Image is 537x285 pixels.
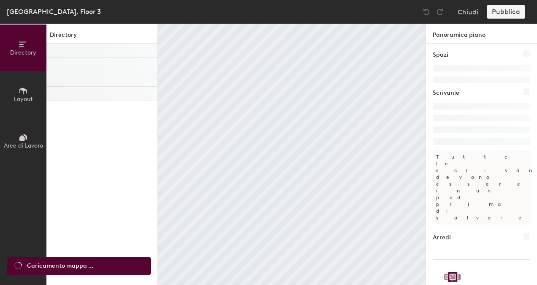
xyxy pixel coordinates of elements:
[4,142,43,149] span: Aree di Lavoro
[458,5,478,19] button: Chiudi
[433,233,451,242] h1: Arredi
[158,24,426,285] canvas: Map
[436,8,444,16] img: Redo
[443,270,462,284] img: Logo adesivo
[433,50,448,60] h1: Spazi
[14,96,33,103] span: Layout
[433,150,530,225] p: Tutte le scrivanie devono essere in un pod prima di salvare
[426,24,537,44] h1: Panoramica piano
[433,88,459,98] h1: Scrivanie
[27,261,93,271] span: Caricamento mappa ...
[7,6,101,17] div: [GEOGRAPHIC_DATA], Floor 3
[10,49,36,56] span: Directory
[422,8,431,16] img: Undo
[46,30,157,44] h1: Directory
